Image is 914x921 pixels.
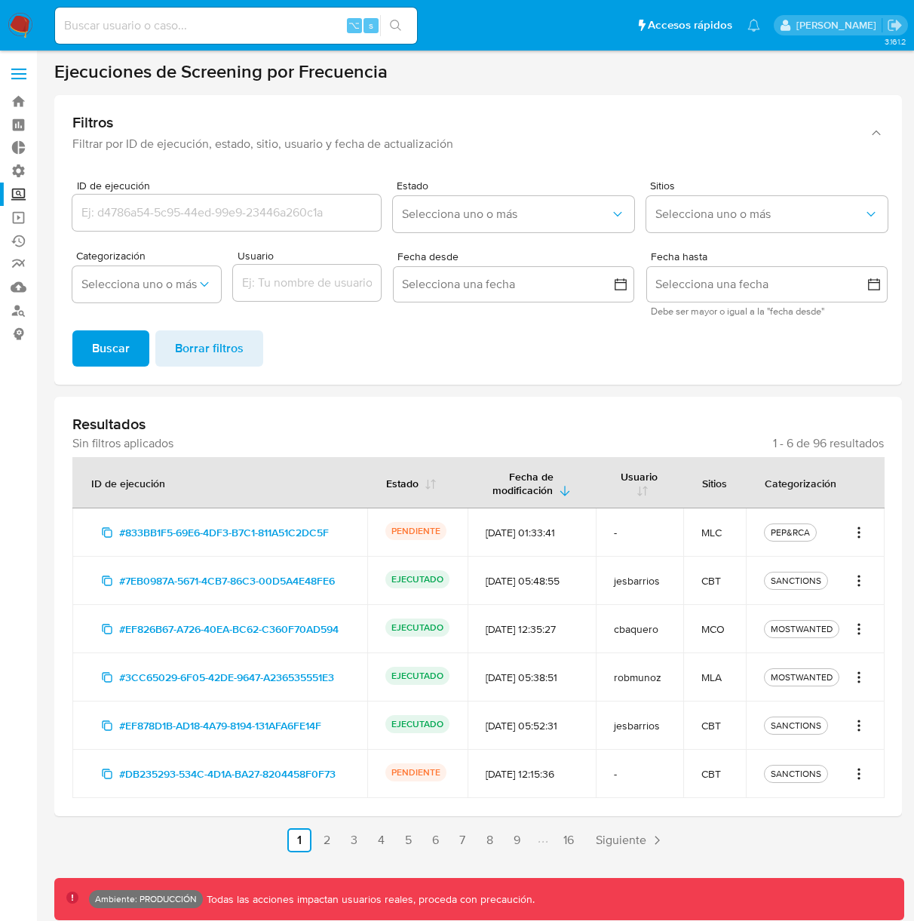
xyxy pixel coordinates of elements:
[55,16,417,35] input: Buscar usuario o caso...
[348,18,360,32] span: ⌥
[369,18,373,32] span: s
[747,19,760,32] a: Notificaciones
[796,18,882,32] p: joaquin.dolcemascolo@mercadolibre.com
[887,17,903,33] a: Salir
[380,15,411,36] button: search-icon
[203,892,535,907] p: Todas las acciones impactan usuarios reales, proceda con precaución.
[648,17,732,33] span: Accesos rápidos
[95,896,197,902] p: Ambiente: PRODUCCIÓN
